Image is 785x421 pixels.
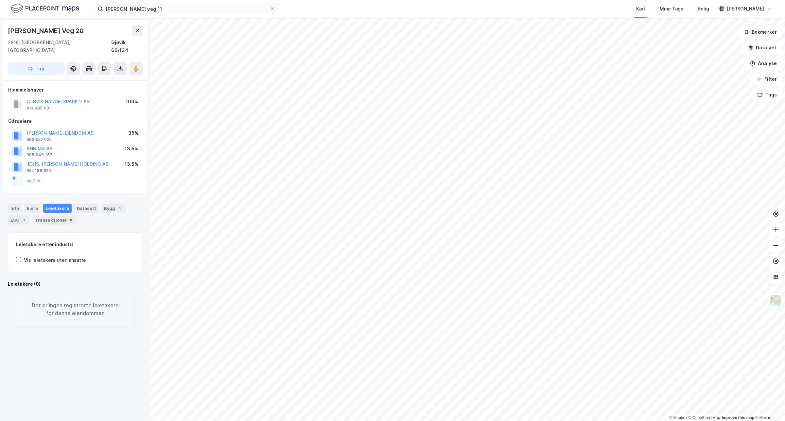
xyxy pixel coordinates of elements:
div: Leietakere (0) [8,280,143,288]
div: Det er ingen registrerte leietakere for denne eiendommen [16,291,135,328]
img: Z [770,294,782,307]
div: Hjemmelshaver [8,86,142,94]
div: ESG [8,215,30,225]
div: 10 [68,217,75,223]
div: 912 985 601 [26,106,51,111]
div: [PERSON_NAME] [727,5,764,13]
div: Leietakere etter industri [16,241,134,248]
div: 922 188 629 [26,168,51,173]
div: Eiere [24,204,41,213]
a: OpenStreetMap [689,415,720,420]
div: Bolig [698,5,709,13]
div: 983 522 025 [26,137,52,142]
img: logo.f888ab2527a4732fd821a326f86c7f29.svg [10,3,79,14]
div: 2816, [GEOGRAPHIC_DATA], [GEOGRAPHIC_DATA] [8,39,111,54]
div: 35% [128,129,138,137]
div: Info [8,204,22,213]
button: Tag [8,62,64,75]
div: 1 [21,217,27,223]
div: Kart [636,5,645,13]
div: 13.5% [125,145,138,153]
div: 13.5% [125,160,138,168]
div: Gjøvik, 60/134 [111,39,143,54]
div: Vis leietakere uten ansatte [24,256,86,264]
div: Datasett [74,204,99,213]
button: Filter [751,73,782,86]
a: Improve this map [722,415,754,420]
button: Datasett [742,41,782,54]
div: Gårdeiere [8,117,142,125]
div: Bygg [101,204,126,213]
div: Transaksjoner [32,215,78,225]
button: Tags [752,88,782,101]
div: Mine Tags [660,5,683,13]
div: Leietakere [43,204,72,213]
div: 100% [126,98,138,106]
button: Bokmerker [738,25,782,39]
div: 1 [116,205,123,211]
button: Analyse [744,57,782,70]
input: Søk på adresse, matrikkel, gårdeiere, leietakere eller personer [103,4,270,14]
iframe: Chat Widget [752,390,785,421]
a: Mapbox [669,415,687,420]
div: 985 049 157 [26,152,52,158]
div: [PERSON_NAME] Veg 20 [8,25,85,36]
